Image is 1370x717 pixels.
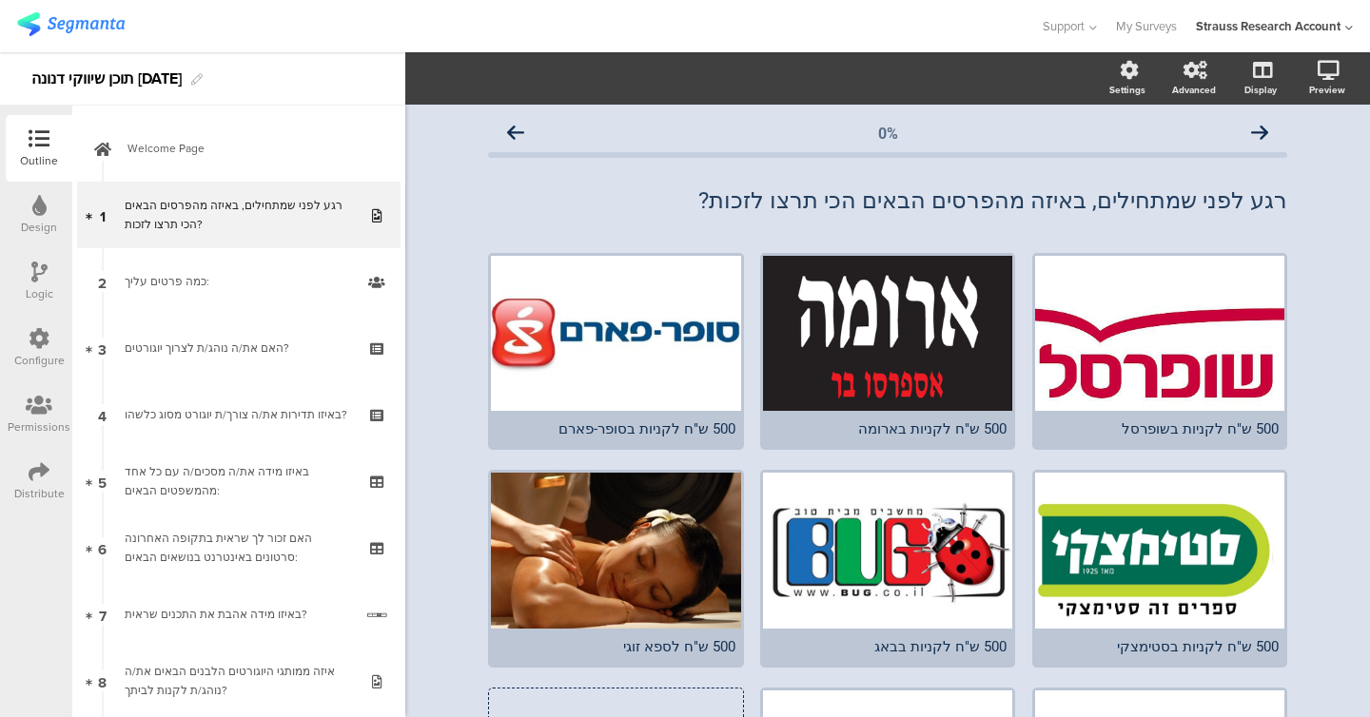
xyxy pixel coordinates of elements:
[14,485,65,502] div: Distribute
[769,420,1007,437] div: 500 ש"ח לקניות בארומה
[98,271,107,292] span: 2
[1172,83,1216,97] div: Advanced
[17,12,125,36] img: segmanta logo
[77,315,401,381] a: 3 האם את/ה נוהג/ת לצרוך יוגורטים?
[1309,83,1345,97] div: Preview
[77,648,401,714] a: 8 איזה ממותגי היוגורטים הלבנים הבאים את/ה נוהג/ת לקנות לביתך?
[125,529,352,567] div: האם זכור לך שראית בתקופה האחרונה סרטונים באינטרנט בנושאים הבאים:
[125,605,353,624] div: באיזו מידה אהבת את התכנים שראית?
[77,115,401,182] a: Welcome Page
[77,182,401,248] a: 1 רגע לפני שמתחילים, באיזה מהפרסים הבאים הכי תרצו לזכות?
[125,272,352,291] div: כמה פרטים עליך:
[1196,17,1341,35] div: Strauss Research Account
[1041,638,1279,655] div: 500 ש"ח לקניות בסטימצקי
[21,219,57,236] div: Design
[1109,83,1145,97] div: Settings
[99,604,107,625] span: 7
[125,662,352,700] div: איזה ממותגי היוגורטים הלבנים הבאים את/ה נוהג/ת לקנות לביתך?
[8,418,70,436] div: Permissions
[488,186,1287,215] div: רגע לפני שמתחילים, באיזה מהפרסים הבאים הכי תרצו לזכות?
[125,405,352,424] div: באיזו תדירות את/ה צורך/ת יוגורט מסוג כלשהו?
[1041,420,1279,437] div: 500 ש"ח לקניות בשופרסל
[769,638,1007,655] div: 500 ש"ח לקניות בבאג
[1043,17,1085,35] span: Support
[98,670,107,691] span: 8
[31,64,182,94] div: תוכן שיווקי דנונה [DATE]
[20,152,58,169] div: Outline
[98,537,107,558] span: 6
[77,381,401,448] a: 4 באיזו תדירות את/ה צורך/ת יוגורט מסוג כלשהו?
[98,404,107,425] span: 4
[1244,83,1277,97] div: Display
[77,448,401,514] a: 5 באיזו מידה את/ה מסכים/ה עם כל אחד מהמשפטים הבאים:
[125,462,352,500] div: באיזו מידה את/ה מסכים/ה עם כל אחד מהמשפטים הבאים:
[98,338,107,358] span: 3
[125,196,352,234] div: רגע לפני שמתחילים, באיזה מהפרסים הבאים הכי תרצו לזכות?
[77,248,401,315] a: 2 כמה פרטים עליך:
[125,339,352,358] div: האם את/ה נוהג/ת לצרוך יוגורטים?
[77,581,401,648] a: 7 באיזו מידה אהבת את התכנים שראית?
[878,125,898,143] div: 0%
[77,514,401,581] a: 6 האם זכור לך שראית בתקופה האחרונה סרטונים באינטרנט בנושאים הבאים:
[26,285,53,302] div: Logic
[98,471,107,492] span: 5
[100,204,106,225] span: 1
[497,638,734,655] div: 500 ש"ח לספא זוגי
[127,139,371,158] span: Welcome Page
[497,420,734,437] div: 500 ש"ח לקניות בסופר-פארם
[14,352,65,369] div: Configure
